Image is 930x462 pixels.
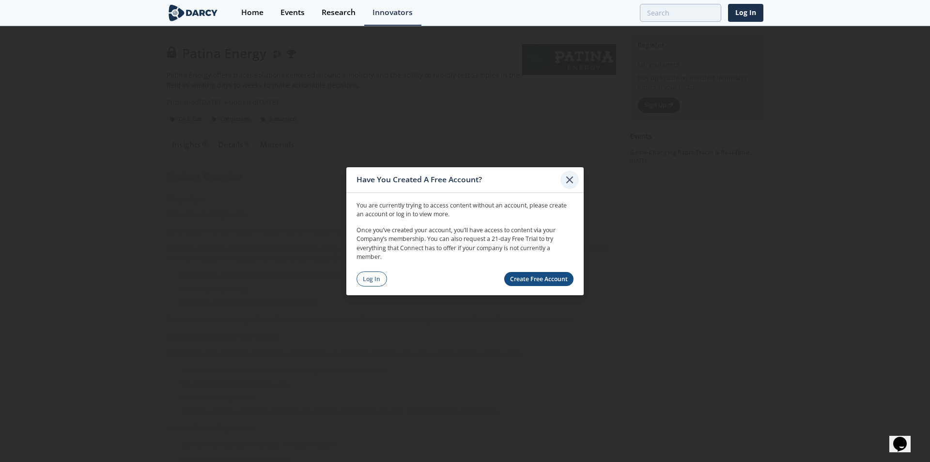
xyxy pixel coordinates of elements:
div: Events [280,9,305,16]
a: Log In [356,271,387,287]
div: Home [241,9,263,16]
p: Once you’ve created your account, you’ll have access to content via your Company’s membership. Yo... [356,226,573,262]
iframe: chat widget [889,423,920,452]
div: Innovators [372,9,413,16]
p: You are currently trying to access content without an account, please create an account or log in... [356,201,573,219]
a: Create Free Account [504,272,574,286]
div: Have You Created A Free Account? [356,171,560,189]
img: logo-wide.svg [167,4,219,21]
div: Research [322,9,356,16]
a: Log In [728,4,763,22]
input: Advanced Search [640,4,721,22]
